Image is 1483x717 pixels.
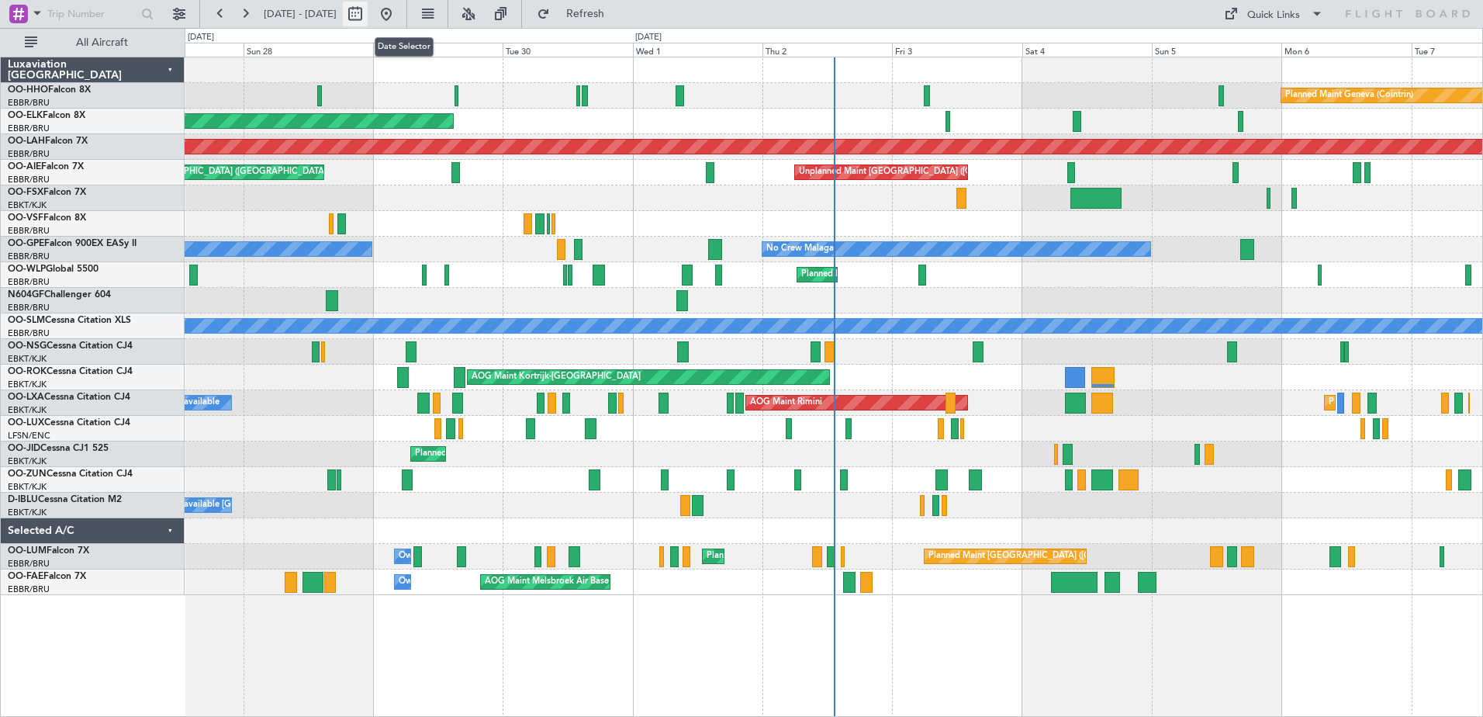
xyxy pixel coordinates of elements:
a: EBKT/KJK [8,455,47,467]
a: EBKT/KJK [8,404,47,416]
a: OO-VSFFalcon 8X [8,213,86,223]
div: Planned Maint Geneva (Cointrin) [1285,84,1413,107]
a: OO-FSXFalcon 7X [8,188,86,197]
span: OO-JID [8,444,40,453]
div: Wed 1 [633,43,762,57]
button: All Aircraft [17,30,168,55]
a: EBBR/BRU [8,558,50,570]
span: OO-LUM [8,546,47,556]
div: Sat 4 [1022,43,1152,57]
span: OO-SLM [8,316,45,325]
a: EBKT/KJK [8,199,47,211]
a: OO-ELKFalcon 8X [8,111,85,120]
span: OO-FSX [8,188,43,197]
div: AOG Maint Kortrijk-[GEOGRAPHIC_DATA] [472,365,641,389]
div: Thu 2 [762,43,892,57]
div: [DATE] [635,31,662,44]
span: OO-VSF [8,213,43,223]
div: AOG Maint Melsbroek Air Base [485,570,609,594]
span: OO-ZUN [8,469,47,479]
span: OO-NSG [8,341,47,351]
div: Tue 30 [503,43,632,57]
a: EBBR/BRU [8,225,50,237]
span: D-IBLU [8,495,38,504]
div: Planned Maint Milan (Linate) [801,263,913,286]
a: EBBR/BRU [8,251,50,262]
a: EBBR/BRU [8,276,50,288]
a: EBKT/KJK [8,353,47,365]
span: OO-LXA [8,393,44,402]
button: Quick Links [1216,2,1331,26]
a: OO-LUXCessna Citation CJ4 [8,418,130,428]
a: EBBR/BRU [8,302,50,313]
a: EBBR/BRU [8,174,50,185]
div: Unplanned Maint [GEOGRAPHIC_DATA] ([GEOGRAPHIC_DATA]) [799,161,1054,184]
div: AOG Maint Rimini [750,391,822,414]
a: OO-FAEFalcon 7X [8,572,86,581]
a: OO-JIDCessna CJ1 525 [8,444,109,453]
span: OO-WLP [8,265,46,274]
span: OO-GPE [8,239,44,248]
span: All Aircraft [40,37,164,48]
a: OO-NSGCessna Citation CJ4 [8,341,133,351]
a: D-IBLUCessna Citation M2 [8,495,122,504]
a: EBBR/BRU [8,327,50,339]
input: Trip Number [47,2,137,26]
a: LFSN/ENC [8,430,50,442]
a: OO-HHOFalcon 8X [8,85,91,95]
a: EBBR/BRU [8,584,50,595]
div: Fri 3 [892,43,1022,57]
a: OO-GPEFalcon 900EX EASy II [8,239,137,248]
a: OO-SLMCessna Citation XLS [8,316,131,325]
span: N604GF [8,290,44,300]
span: OO-AIE [8,162,41,171]
a: EBKT/KJK [8,481,47,493]
span: OO-FAE [8,572,43,581]
a: OO-ROKCessna Citation CJ4 [8,367,133,376]
div: Date Selector [375,37,434,57]
div: [DATE] [188,31,214,44]
div: No Crew Malaga [766,237,834,261]
div: Sun 5 [1152,43,1281,57]
div: Planned Maint [GEOGRAPHIC_DATA] ([GEOGRAPHIC_DATA] National) [928,545,1209,568]
span: OO-HHO [8,85,48,95]
span: [DATE] - [DATE] [264,7,337,21]
a: EBBR/BRU [8,123,50,134]
div: Sun 28 [244,43,373,57]
a: OO-ZUNCessna Citation CJ4 [8,469,133,479]
span: OO-ELK [8,111,43,120]
a: EBKT/KJK [8,379,47,390]
div: Planned Maint Kortrijk-[GEOGRAPHIC_DATA] [415,442,596,466]
a: OO-LUMFalcon 7X [8,546,89,556]
a: OO-AIEFalcon 7X [8,162,84,171]
div: Planned Maint [GEOGRAPHIC_DATA] ([GEOGRAPHIC_DATA] National) [707,545,987,568]
div: Mon 6 [1281,43,1411,57]
a: OO-LXACessna Citation CJ4 [8,393,130,402]
div: Owner Melsbroek Air Base [399,545,504,568]
a: EBBR/BRU [8,97,50,109]
div: Owner Melsbroek Air Base [399,570,504,594]
span: OO-LAH [8,137,45,146]
a: OO-LAHFalcon 7X [8,137,88,146]
div: Planned Maint [GEOGRAPHIC_DATA] ([GEOGRAPHIC_DATA]) [85,161,329,184]
span: Refresh [553,9,618,19]
a: EBKT/KJK [8,507,47,518]
a: EBBR/BRU [8,148,50,160]
div: Quick Links [1247,8,1300,23]
button: Refresh [530,2,623,26]
div: A/C Unavailable [155,391,220,414]
a: OO-WLPGlobal 5500 [8,265,99,274]
span: OO-LUX [8,418,44,428]
a: N604GFChallenger 604 [8,290,111,300]
span: OO-ROK [8,367,47,376]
